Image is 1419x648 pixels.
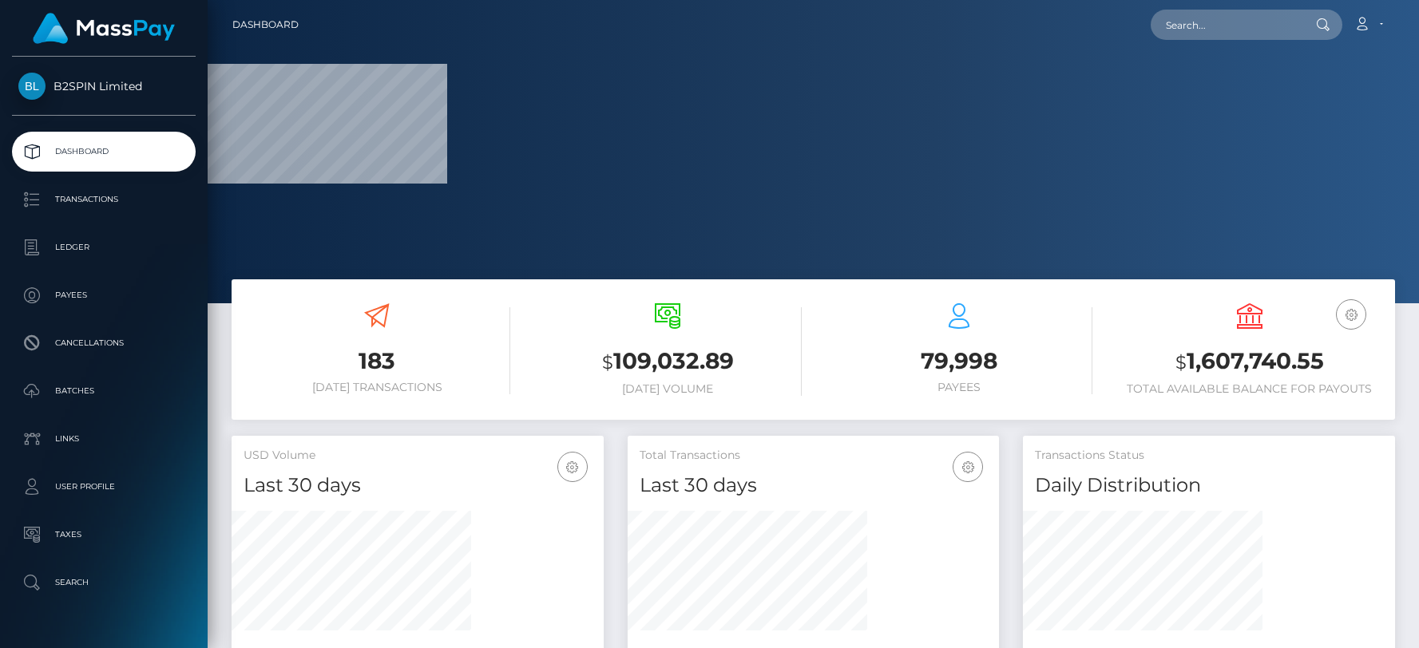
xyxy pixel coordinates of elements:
[18,331,189,355] p: Cancellations
[534,382,801,396] h6: [DATE] Volume
[18,571,189,595] p: Search
[18,140,189,164] p: Dashboard
[1116,346,1383,378] h3: 1,607,740.55
[12,323,196,363] a: Cancellations
[1035,472,1383,500] h4: Daily Distribution
[1035,448,1383,464] h5: Transactions Status
[602,351,613,373] small: $
[18,283,189,307] p: Payees
[244,381,510,394] h6: [DATE] Transactions
[640,448,988,464] h5: Total Transactions
[244,472,592,500] h4: Last 30 days
[12,563,196,603] a: Search
[18,188,189,211] p: Transactions
[18,235,189,259] p: Ledger
[1175,351,1187,373] small: $
[826,381,1092,394] h6: Payees
[12,371,196,411] a: Batches
[18,427,189,451] p: Links
[18,523,189,547] p: Taxes
[18,73,46,100] img: B2SPIN Limited
[244,448,592,464] h5: USD Volume
[12,275,196,315] a: Payees
[1151,10,1301,40] input: Search...
[534,346,801,378] h3: 109,032.89
[33,13,175,44] img: MassPay Logo
[12,227,196,267] a: Ledger
[18,379,189,403] p: Batches
[12,79,196,93] span: B2SPIN Limited
[640,472,988,500] h4: Last 30 days
[826,346,1092,377] h3: 79,998
[12,132,196,172] a: Dashboard
[244,346,510,377] h3: 183
[18,475,189,499] p: User Profile
[12,515,196,555] a: Taxes
[1116,382,1383,396] h6: Total Available Balance for Payouts
[12,419,196,459] a: Links
[232,8,299,41] a: Dashboard
[12,180,196,219] a: Transactions
[12,467,196,507] a: User Profile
